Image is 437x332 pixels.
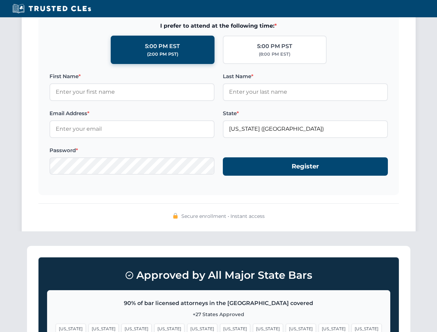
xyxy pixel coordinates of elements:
[49,21,388,30] span: I prefer to attend at the following time:
[47,266,390,285] h3: Approved by All Major State Bars
[56,299,382,308] p: 90% of bar licensed attorneys in the [GEOGRAPHIC_DATA] covered
[49,120,215,138] input: Enter your email
[49,83,215,101] input: Enter your first name
[223,109,388,118] label: State
[223,83,388,101] input: Enter your last name
[56,311,382,318] p: +27 States Approved
[49,109,215,118] label: Email Address
[181,212,265,220] span: Secure enrollment • Instant access
[147,51,178,58] div: (2:00 PM PST)
[49,146,215,155] label: Password
[10,3,93,14] img: Trusted CLEs
[223,72,388,81] label: Last Name
[145,42,180,51] div: 5:00 PM EST
[49,72,215,81] label: First Name
[223,120,388,138] input: Florida (FL)
[223,157,388,176] button: Register
[257,42,292,51] div: 5:00 PM PST
[173,213,178,219] img: 🔒
[259,51,290,58] div: (8:00 PM EST)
